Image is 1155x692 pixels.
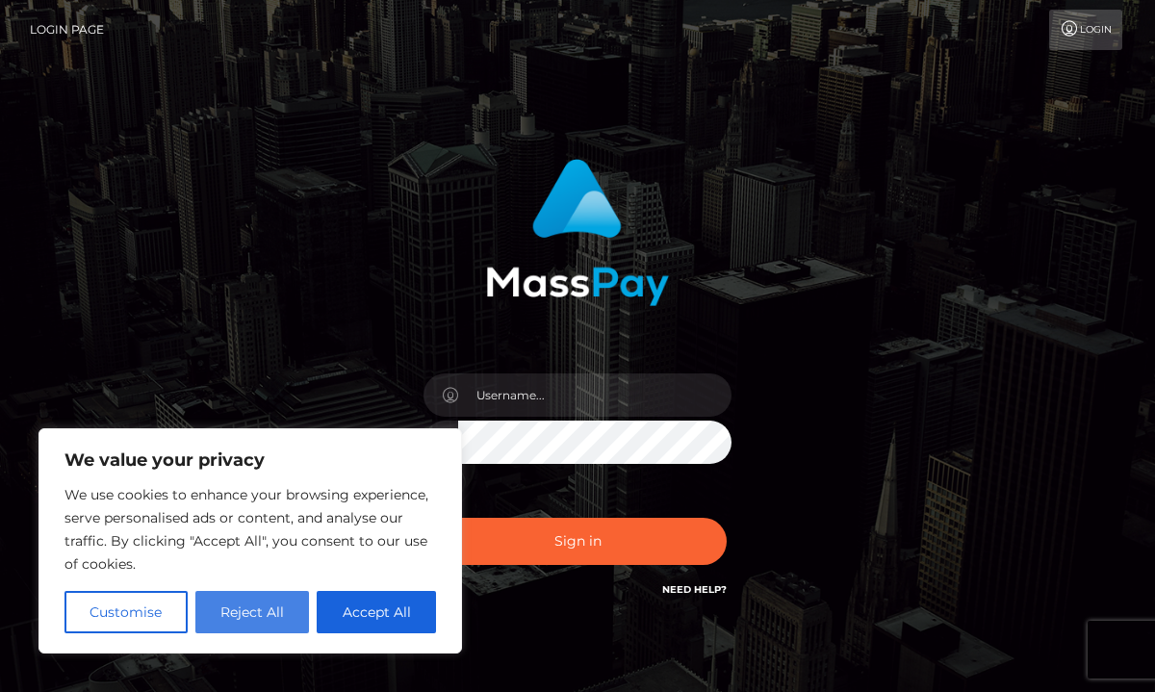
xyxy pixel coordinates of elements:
[317,591,436,633] button: Accept All
[38,428,462,654] div: We value your privacy
[1049,10,1122,50] a: Login
[195,591,310,633] button: Reject All
[458,373,731,417] input: Username...
[64,449,436,472] p: We value your privacy
[662,583,727,596] a: Need Help?
[486,159,669,306] img: MassPay Login
[428,518,727,565] button: Sign in
[64,483,436,576] p: We use cookies to enhance your browsing experience, serve personalised ads or content, and analys...
[64,591,188,633] button: Customise
[30,10,104,50] a: Login Page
